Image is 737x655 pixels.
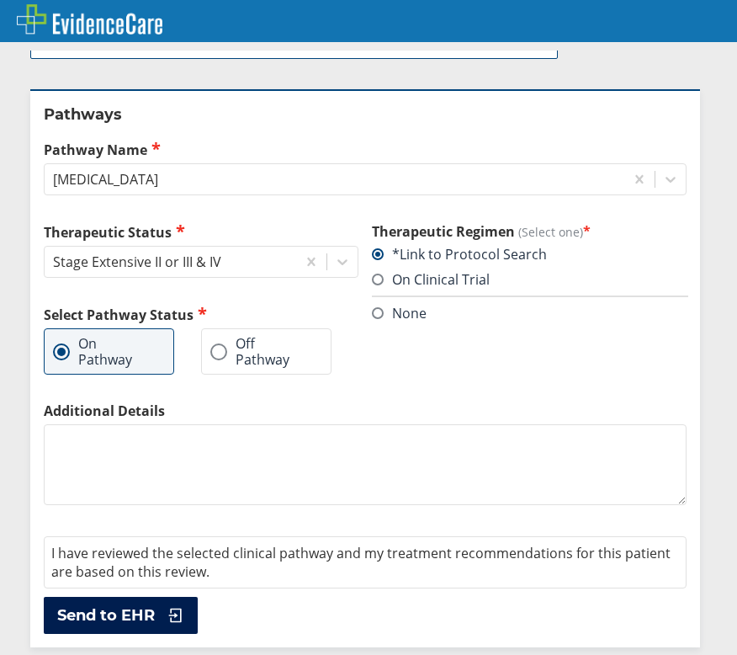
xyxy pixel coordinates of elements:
[372,222,687,241] h3: Therapeutic Regimen
[44,222,358,242] label: Therapeutic Status
[518,224,583,240] span: (Select one)
[44,402,687,420] label: Additional Details
[53,253,221,271] div: Stage Extensive II or III & IV
[44,305,358,324] h2: Select Pathway Status
[53,336,148,367] label: On Pathway
[44,140,687,159] label: Pathway Name
[17,4,162,35] img: EvidenceCare
[53,170,158,189] div: [MEDICAL_DATA]
[57,605,155,626] span: Send to EHR
[372,270,490,289] label: On Clinical Trial
[372,304,427,322] label: None
[44,597,198,634] button: Send to EHR
[51,544,671,581] span: I have reviewed the selected clinical pathway and my treatment recommendations for this patient a...
[210,336,305,367] label: Off Pathway
[372,245,547,264] label: *Link to Protocol Search
[44,104,687,125] h2: Pathways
